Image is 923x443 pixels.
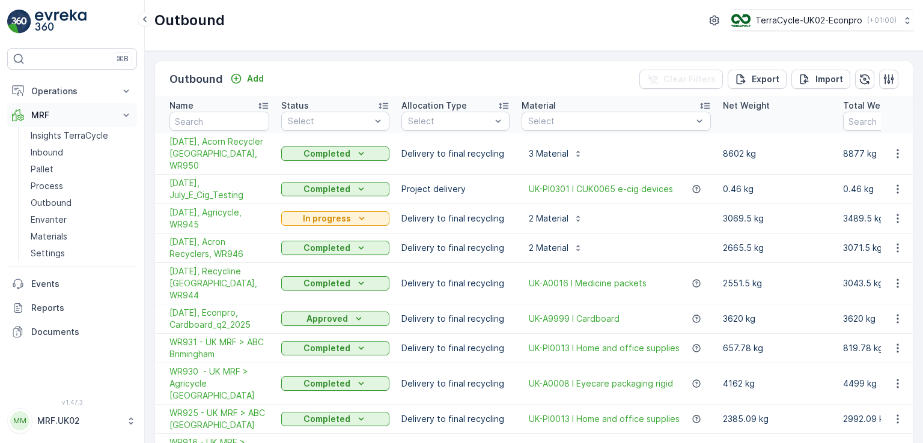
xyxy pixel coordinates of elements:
button: 3 Material [522,144,590,163]
p: Completed [303,242,350,254]
span: [DATE], Acron Recyclers, WR946 [169,236,269,260]
p: Completed [303,148,350,160]
span: [DATE], Econpro, Cardboard_q2_2025 [169,307,269,331]
p: 2551.5 kg [723,277,831,289]
p: Reports [31,302,132,314]
p: Select [288,115,371,127]
button: Completed [281,412,389,426]
p: Net Weight [723,100,770,112]
a: UK-A0016 I Medicine packets [529,277,647,289]
p: MRF [31,109,113,121]
a: WR925 - UK MRF > ABC Birmingham [169,407,269,431]
p: Completed [303,277,350,289]
td: Delivery to final recycling [395,363,516,405]
button: Approved [281,312,389,326]
p: Select [408,115,491,127]
a: 23/07/2025, Acron Recyclers, WR946 [169,236,269,260]
a: WR930 - UK MRF > Agricycle UK [169,366,269,402]
p: Total Weight [843,100,897,112]
td: Delivery to final recycling [395,304,516,334]
button: Completed [281,376,389,391]
p: Export [752,73,779,85]
p: Add [247,73,264,85]
a: 18/07/2025, July_E_Cig_Testing [169,177,269,201]
p: Completed [303,183,350,195]
a: WR931 - UK MRF > ABC Brimingham [169,336,269,360]
button: TerraCycle-UK02-Econpro(+01:00) [731,10,913,31]
td: Delivery to final recycling [395,133,516,175]
button: Completed [281,146,389,161]
p: Pallet [31,163,53,175]
img: logo [7,10,31,34]
p: Materials [31,231,67,243]
span: [DATE], Acorn Recycler [GEOGRAPHIC_DATA], WR950 [169,136,269,172]
button: Import [791,70,850,89]
p: Select [528,115,692,127]
p: 3620 kg [723,313,831,325]
a: UK-A0008 I Eyecare packaging rigid [529,378,673,390]
img: terracycle_logo_wKaHoWT.png [731,14,751,27]
p: ⌘B [117,54,129,64]
p: Approved [306,313,348,325]
a: Pallet [26,161,137,178]
p: 2 Material [529,242,568,254]
button: Operations [7,79,137,103]
span: UK-A9999 I Cardboard [529,313,620,325]
td: Project delivery [395,175,516,204]
div: MM [10,411,29,430]
a: Materials [26,228,137,245]
p: Envanter [31,214,67,226]
p: MRF.UK02 [37,415,120,427]
p: Insights TerraCycle [31,130,108,142]
p: Name [169,100,193,112]
button: Export [728,70,787,89]
td: Delivery to final recycling [395,405,516,434]
button: 2 Material [522,238,590,258]
p: Process [31,180,63,192]
button: Add [225,71,269,86]
button: Clear Filters [639,70,723,89]
p: Events [31,278,132,290]
p: TerraCycle-UK02-Econpro [755,14,862,26]
a: UK-PI0013 I Home and office supplies [529,413,680,425]
button: 2 Material [522,209,590,228]
p: Outbound [154,11,225,30]
p: 3 Material [529,148,568,160]
p: 3069.5 kg [723,212,831,225]
p: Outbound [169,71,223,88]
a: 25/07/2025, Agricycle, WR945 [169,206,269,231]
span: UK-PI0013 I Home and office supplies [529,342,680,354]
p: Documents [31,326,132,338]
span: v 1.47.3 [7,399,137,406]
a: 31/07/2025, Acorn Recycler UK, WR950 [169,136,269,172]
td: Delivery to final recycling [395,263,516,304]
button: MRF [7,103,137,127]
button: MMMRF.UK02 [7,408,137,433]
a: 06/30/2025, Econpro, Cardboard_q2_2025 [169,307,269,331]
p: Settings [31,247,65,259]
p: 4162 kg [723,378,831,390]
a: UK-PI0301 I CUK0065 e-cig devices [529,183,673,195]
a: Envanter [26,211,137,228]
input: Search [169,112,269,131]
button: Completed [281,241,389,255]
p: Completed [303,413,350,425]
p: 2385.09 kg [723,413,831,425]
img: logo_light-DOdMpM7g.png [35,10,87,34]
a: 24/07/2025, Recycline UK, WR944 [169,265,269,301]
td: Delivery to final recycling [395,234,516,263]
p: Completed [303,342,350,354]
span: [DATE], Agricycle, WR945 [169,206,269,231]
p: Status [281,100,309,112]
td: Delivery to final recycling [395,334,516,363]
button: In progress [281,211,389,226]
a: Inbound [26,144,137,161]
p: Clear Filters [663,73,716,85]
p: 657.78 kg [723,342,831,354]
button: Completed [281,182,389,196]
p: Outbound [31,197,72,209]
